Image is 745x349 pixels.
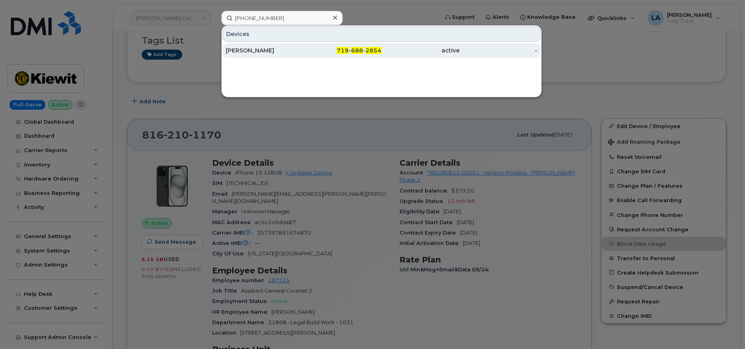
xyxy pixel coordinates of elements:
[365,47,382,54] span: 2854
[460,46,538,54] div: -
[221,11,343,25] input: Find something...
[223,43,540,58] a: [PERSON_NAME]719-688-2854active-
[226,46,304,54] div: [PERSON_NAME]
[351,47,363,54] span: 688
[337,47,349,54] span: 719
[710,314,739,343] iframe: Messenger Launcher
[223,26,540,42] div: Devices
[382,46,460,54] div: active
[304,46,382,54] div: - -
